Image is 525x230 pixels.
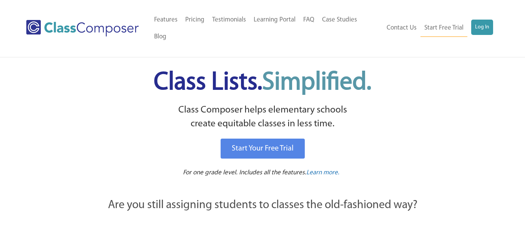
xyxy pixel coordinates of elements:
p: Are you still assigning students to classes the old-fashioned way? [66,197,459,214]
span: Start Your Free Trial [232,145,294,152]
nav: Header Menu [380,20,493,37]
a: Start Free Trial [420,20,467,37]
span: Learn more. [306,169,339,176]
a: Blog [150,28,170,45]
span: Class Lists. [154,70,371,95]
img: Class Composer [26,20,138,36]
a: Learn more. [306,168,339,178]
a: Case Studies [318,12,361,28]
a: Contact Us [383,20,420,36]
a: Testimonials [208,12,250,28]
p: Class Composer helps elementary schools create equitable classes in less time. [65,103,460,131]
a: Log In [471,20,493,35]
nav: Header Menu [150,12,381,45]
a: FAQ [299,12,318,28]
a: Start Your Free Trial [221,139,305,159]
a: Features [150,12,181,28]
a: Pricing [181,12,208,28]
span: For one grade level. Includes all the features. [183,169,306,176]
span: Simplified. [262,70,371,95]
a: Learning Portal [250,12,299,28]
